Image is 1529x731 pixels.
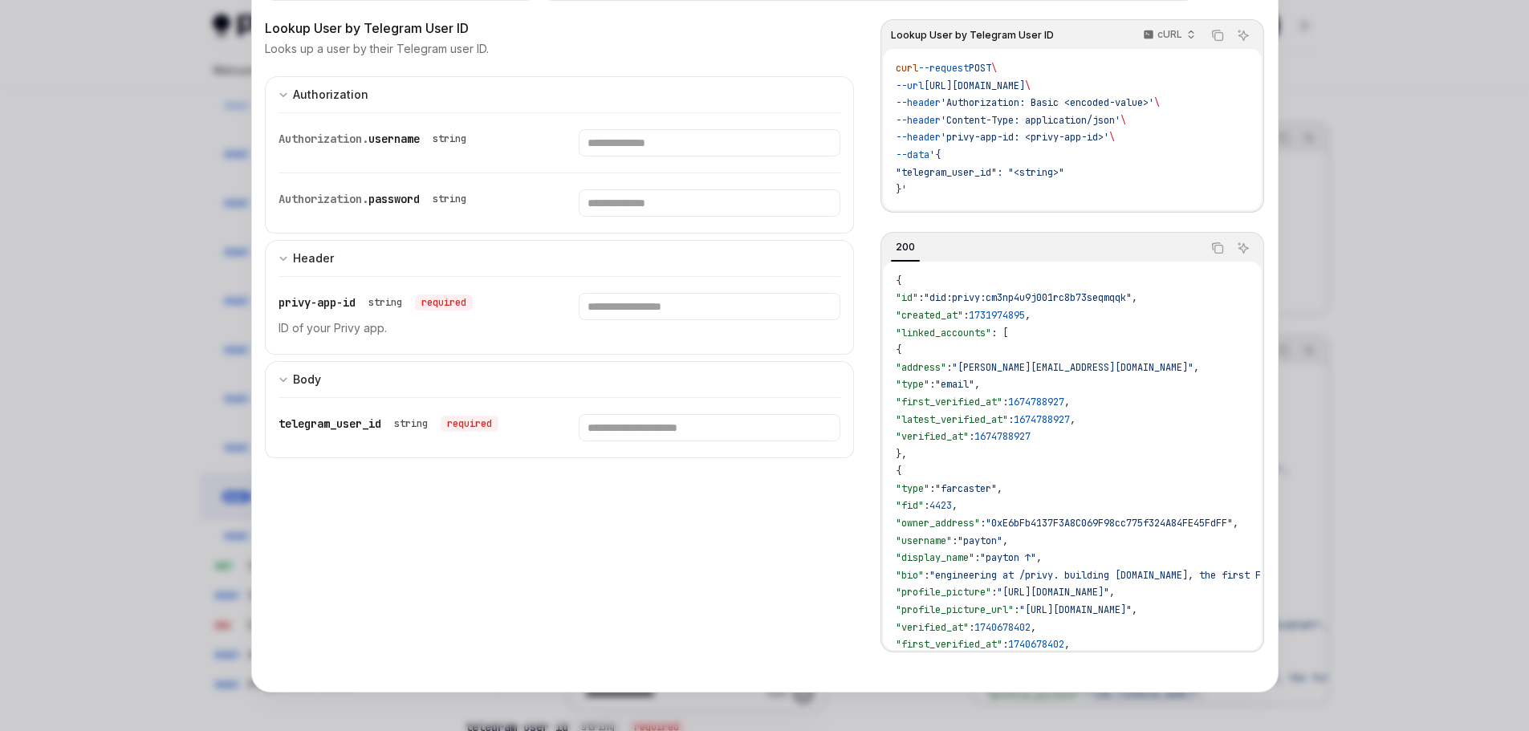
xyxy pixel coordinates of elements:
span: "latest_verified_at" [896,413,1008,426]
span: [URL][DOMAIN_NAME] [924,79,1025,92]
span: 'Authorization: Basic <encoded-value>' [941,96,1154,109]
span: , [1132,291,1137,304]
span: : [1002,396,1008,408]
div: Authorization [293,85,368,104]
span: { [896,274,901,287]
span: --header [896,131,941,144]
span: : [1008,413,1014,426]
span: , [1025,309,1031,322]
span: , [1064,396,1070,408]
button: Ask AI [1233,238,1254,258]
button: Copy the contents from the code block [1207,25,1228,46]
input: Enter privy-app-id [579,293,840,320]
span: 1674788927 [1014,413,1070,426]
span: POST [969,62,991,75]
span: 1674788927 [974,430,1031,443]
span: , [997,482,1002,495]
span: 'Content-Type: application/json' [941,114,1120,127]
span: "address" [896,361,946,374]
input: Enter telegram_user_id [579,414,840,441]
div: 200 [891,238,920,257]
span: curl [896,62,918,75]
span: "verified_at" [896,430,969,443]
span: password [368,192,420,206]
span: privy-app-id [279,295,356,310]
span: : [ [991,327,1008,339]
span: "[PERSON_NAME][EMAIL_ADDRESS][DOMAIN_NAME]" [952,361,1194,374]
span: \ [1109,131,1115,144]
span: Authorization. [279,192,368,206]
span: 'privy-app-id: <privy-app-id>' [941,131,1109,144]
span: Lookup User by Telegram User ID [891,29,1054,42]
span: }, [896,448,907,461]
div: Body [293,370,321,389]
span: --url [896,79,924,92]
span: , [974,378,980,391]
span: --request [918,62,969,75]
div: required [441,416,498,432]
button: Expand input section [265,76,855,112]
span: , [1070,413,1076,426]
span: username [368,132,420,146]
div: Lookup User by Telegram User ID [265,18,855,38]
input: Enter password [579,189,840,217]
span: "fid" [896,499,924,512]
div: Authorization.username [279,129,473,148]
span: \ [991,62,997,75]
span: : [918,291,924,304]
span: : [929,482,935,495]
span: : [963,309,969,322]
p: ID of your Privy app. [279,319,540,338]
div: Header [293,249,334,268]
span: 1731974895 [969,309,1025,322]
span: "did:privy:cm3np4u9j001rc8b73seqmqqk" [924,291,1132,304]
div: privy-app-id [279,293,473,312]
span: : [969,430,974,443]
button: Copy the contents from the code block [1207,238,1228,258]
span: \ [1154,96,1160,109]
div: Authorization.password [279,189,473,209]
span: '{ [929,148,941,161]
span: \ [1120,114,1126,127]
button: Expand input section [265,240,855,276]
span: Authorization. [279,132,368,146]
span: telegram_user_id [279,416,381,431]
button: Expand input section [265,361,855,397]
span: --header [896,114,941,127]
span: "first_verified_at" [896,396,1002,408]
span: : [924,499,929,512]
span: \ [1025,79,1031,92]
span: , [1194,361,1199,374]
button: Ask AI [1233,25,1254,46]
span: "farcaster" [935,482,997,495]
span: "email" [935,378,974,391]
span: }' [896,183,907,196]
p: cURL [1157,28,1182,41]
span: : [946,361,952,374]
input: Enter username [579,129,840,156]
span: "id" [896,291,918,304]
button: cURL [1134,22,1202,49]
div: telegram_user_id [279,414,498,433]
span: "created_at" [896,309,963,322]
span: : [929,378,935,391]
span: "type" [896,378,929,391]
span: , [952,499,958,512]
span: 1674788927 [1008,396,1064,408]
span: 4423 [929,499,952,512]
p: Looks up a user by their Telegram user ID. [265,41,489,57]
span: { [896,343,901,356]
span: "type" [896,482,929,495]
div: required [415,294,473,311]
span: "telegram_user_id": "<string>" [896,166,1064,179]
span: { [896,465,901,477]
span: "linked_accounts" [896,327,991,339]
span: --data [896,148,929,161]
span: --header [896,96,941,109]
